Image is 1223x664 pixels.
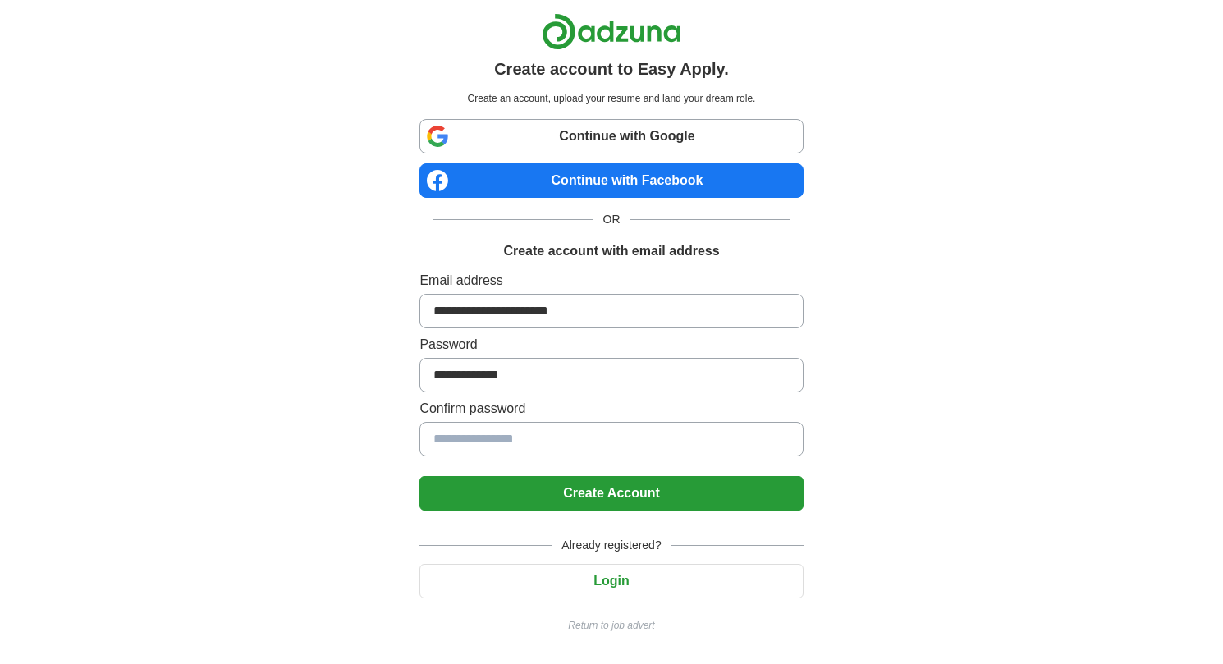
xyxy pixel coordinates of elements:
[503,241,719,261] h1: Create account with email address
[419,163,803,198] a: Continue with Facebook
[419,119,803,153] a: Continue with Google
[593,211,630,228] span: OR
[419,618,803,633] a: Return to job advert
[552,537,671,554] span: Already registered?
[419,399,803,419] label: Confirm password
[419,271,803,291] label: Email address
[419,564,803,598] button: Login
[494,57,729,81] h1: Create account to Easy Apply.
[419,335,803,355] label: Password
[423,91,799,106] p: Create an account, upload your resume and land your dream role.
[419,574,803,588] a: Login
[419,476,803,511] button: Create Account
[542,13,681,50] img: Adzuna logo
